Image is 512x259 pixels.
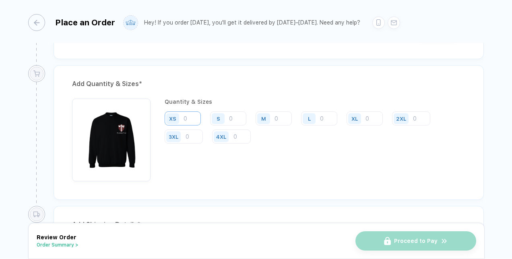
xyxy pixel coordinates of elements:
div: Add Shipping Details [72,218,465,231]
div: Hey! If you order [DATE], you'll get it delivered by [DATE]–[DATE]. Need any help? [144,19,360,26]
div: S [217,115,220,121]
div: XS [169,115,176,121]
div: Place an Order [55,18,115,27]
span: Review Order [37,234,76,240]
div: L [308,115,311,121]
img: user profile [124,16,138,30]
div: 3XL [169,134,178,140]
img: 88ee6ca7-8c1e-4c24-b170-3b4e746f75c0_nt_front_1759441584241.jpg [76,103,147,173]
div: M [261,115,266,121]
div: Quantity & Sizes [165,99,465,105]
div: Add Quantity & Sizes [72,78,465,90]
button: Order Summary > [37,242,78,248]
div: XL [351,115,358,121]
div: 2XL [396,115,406,121]
div: 4XL [216,134,226,140]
